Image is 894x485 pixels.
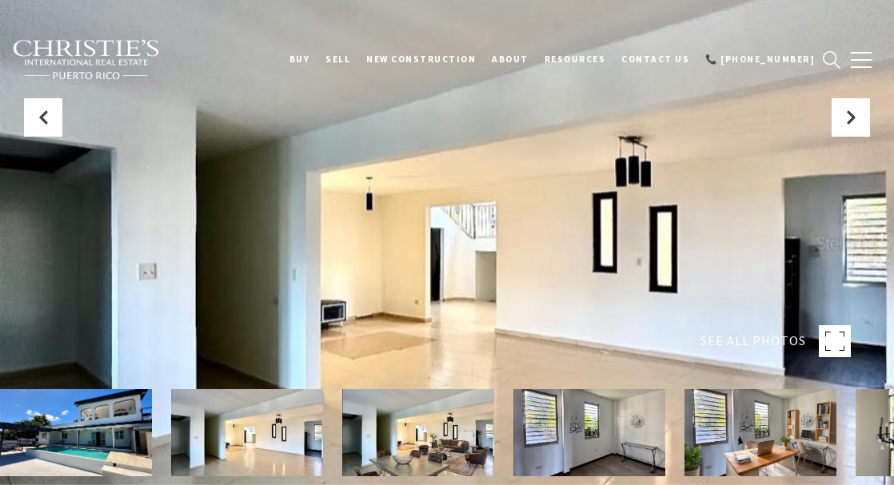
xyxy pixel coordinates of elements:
a: New Construction [358,39,484,79]
img: Carr. 414 KM 11.3 [513,389,665,476]
a: call +19392204778 [697,39,823,79]
span: 📞 [PHONE_NUMBER] [705,54,815,65]
a: BUY [281,39,318,79]
button: Previous Slide [24,98,62,137]
a: Resources [537,39,614,79]
button: button [840,37,882,83]
img: Carr. 414 KM 11.3 [342,389,494,476]
img: Christie's International Real Estate black text logo [12,39,161,81]
img: Carr. 414 KM 11.3 [684,389,836,476]
span: Contact Us [621,54,689,65]
a: SELL [317,39,358,79]
a: About [484,39,537,79]
span: New Construction [366,54,476,65]
span: SEE ALL PHOTOS [700,331,806,352]
a: search [823,51,840,69]
img: Carr. 414 KM 11.3 [171,389,323,476]
button: Next Slide [832,98,870,137]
